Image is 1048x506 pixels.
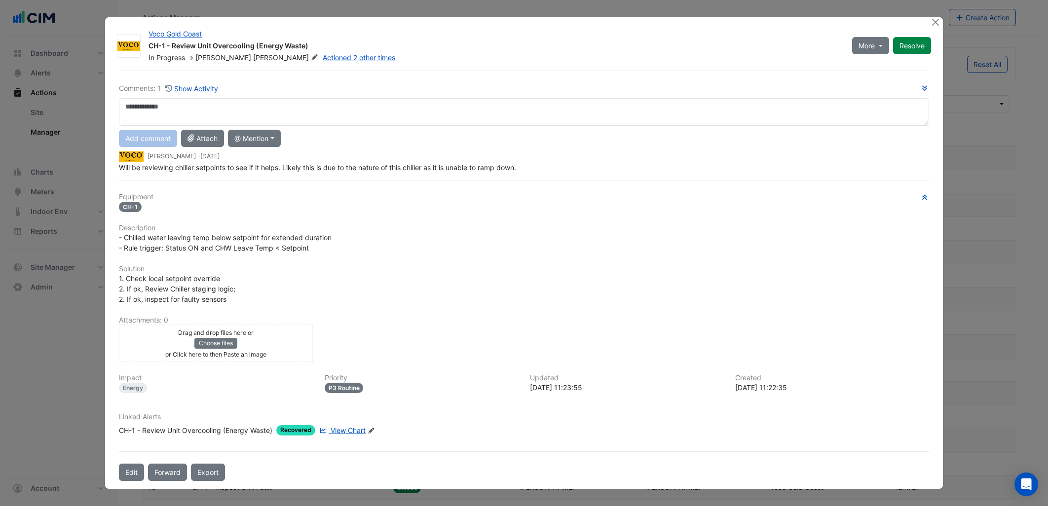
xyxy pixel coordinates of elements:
[119,316,929,325] h6: Attachments: 0
[119,425,272,435] div: CH-1 - Review Unit Overcooling (Energy Waste)
[735,382,929,393] div: [DATE] 11:22:35
[253,53,320,63] span: [PERSON_NAME]
[323,53,395,62] a: Actioned 2 other times
[530,382,723,393] div: [DATE] 11:23:55
[859,40,875,51] span: More
[735,374,929,382] h6: Created
[119,151,144,162] img: Voco Gold Coast
[191,464,225,481] a: Export
[119,233,332,252] span: - Chilled water leaving temp below setpoint for extended duration - Rule trigger: Status ON and C...
[931,17,941,28] button: Close
[119,274,237,303] span: 1. Check local setpoint override 2. If ok, Review Chiller staging logic; 2. If ok, inspect for fa...
[187,53,193,62] span: ->
[149,30,202,38] a: Voco Gold Coast
[119,224,929,232] h6: Description
[276,425,315,435] span: Recovered
[317,425,366,435] a: View Chart
[852,37,889,54] button: More
[117,41,140,51] img: Voco Gold Coast
[119,464,144,481] button: Edit
[325,374,518,382] h6: Priority
[119,383,147,393] div: Energy
[368,427,375,434] fa-icon: Edit Linked Alerts
[119,265,929,273] h6: Solution
[149,41,840,53] div: CH-1 - Review Unit Overcooling (Energy Waste)
[530,374,723,382] h6: Updated
[195,53,251,62] span: [PERSON_NAME]
[119,202,142,212] span: CH-1
[200,152,220,160] span: 2025-06-13 11:23:55
[178,329,254,336] small: Drag and drop files here or
[228,130,281,147] button: @ Mention
[149,53,185,62] span: In Progress
[119,83,219,94] div: Comments: 1
[194,338,237,349] button: Choose files
[325,383,364,393] div: P3 Routine
[893,37,931,54] button: Resolve
[165,83,219,94] button: Show Activity
[181,130,224,147] button: Attach
[1014,472,1038,496] div: Open Intercom Messenger
[331,426,366,434] span: View Chart
[165,351,266,358] small: or Click here to then Paste an image
[148,152,220,161] small: [PERSON_NAME] -
[119,413,929,421] h6: Linked Alerts
[119,193,929,201] h6: Equipment
[119,374,312,382] h6: Impact
[119,163,516,172] span: Will be reviewing chiller setpoints to see if it helps. Likely this is due to the nature of this ...
[148,464,187,481] button: Forward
